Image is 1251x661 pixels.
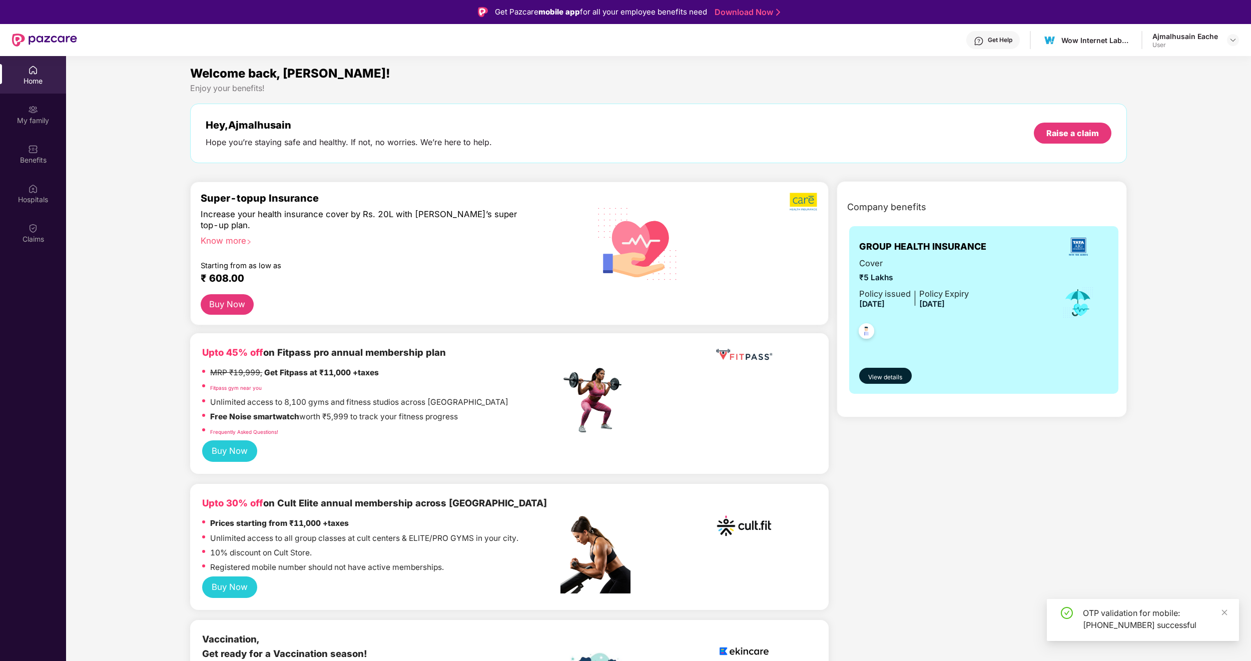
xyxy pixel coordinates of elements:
img: svg+xml;base64,PHN2ZyBpZD0iSG9tZSIgeG1sbnM9Imh0dHA6Ly93d3cudzMub3JnLzIwMDAvc3ZnIiB3aWR0aD0iMjAiIG... [28,65,38,75]
span: [DATE] [919,299,945,309]
span: View details [868,373,902,382]
img: cult.png [714,496,774,556]
strong: Prices starting from ₹11,000 +taxes [210,518,349,528]
img: svg+xml;base64,PHN2ZyBpZD0iQ2xhaW0iIHhtbG5zPSJodHRwOi8vd3d3LnczLm9yZy8yMDAwL3N2ZyIgd2lkdGg9IjIwIi... [28,223,38,233]
div: Policy issued [859,288,911,301]
a: Frequently Asked Questions! [210,429,278,435]
span: ₹5 Lakhs [859,272,969,284]
div: Starting from as low as [201,261,518,268]
img: icon [1062,286,1094,319]
img: Logo [478,7,488,17]
p: Unlimited access to all group classes at cult centers & ELITE/PRO GYMS in your city. [210,532,518,544]
img: svg+xml;base64,PHN2ZyB4bWxucz0iaHR0cDovL3d3dy53My5vcmcvMjAwMC9zdmciIHhtbG5zOnhsaW5rPSJodHRwOi8vd3... [590,195,686,292]
b: on Cult Elite annual membership across [GEOGRAPHIC_DATA] [202,497,547,508]
img: svg+xml;base64,PHN2ZyBpZD0iSGVscC0zMngzMiIgeG1sbnM9Imh0dHA6Ly93d3cudzMub3JnLzIwMDAvc3ZnIiB3aWR0aD... [974,36,984,46]
p: 10% discount on Cult Store. [210,547,312,559]
div: ₹ 608.00 [201,272,550,284]
img: New Pazcare Logo [12,34,77,47]
span: GROUP HEALTH INSURANCE [859,240,986,254]
b: Upto 30% off [202,497,263,508]
button: Buy Now [201,294,254,315]
div: Hope you’re staying safe and healthy. If not, no worries. We’re here to help. [206,137,492,148]
span: right [246,239,252,245]
span: check-circle [1061,607,1073,619]
button: Buy Now [202,576,257,598]
span: [DATE] [859,299,885,309]
button: View details [859,368,912,384]
div: Ajmalhusain Eache [1152,32,1218,41]
div: Super-topup Insurance [201,192,560,204]
img: fpp.png [560,365,631,435]
p: Unlimited access to 8,100 gyms and fitness studios across [GEOGRAPHIC_DATA] [210,396,508,408]
img: svg+xml;base64,PHN2ZyBpZD0iSG9zcGl0YWxzIiB4bWxucz0iaHR0cDovL3d3dy53My5vcmcvMjAwMC9zdmciIHdpZHRoPS... [28,184,38,194]
p: worth ₹5,999 to track your fitness progress [210,411,458,423]
img: Stroke [776,7,780,18]
a: Download Now [715,7,777,18]
div: Policy Expiry [919,288,969,301]
div: Enjoy your benefits! [190,83,1126,94]
div: Get Pazcare for all your employee benefits need [495,6,707,18]
span: Cover [859,257,969,270]
img: fppp.png [714,345,774,364]
strong: mobile app [538,7,580,17]
img: pc2.png [560,516,631,593]
strong: Free Noise smartwatch [210,412,299,421]
img: 1630391314982.jfif [1042,33,1057,48]
button: Buy Now [202,440,257,462]
b: on Fitpass pro annual membership plan [202,347,446,358]
img: insurerLogo [1065,233,1092,260]
a: Fitpass gym near you [210,385,262,391]
div: Raise a claim [1046,128,1099,139]
div: User [1152,41,1218,49]
b: Upto 45% off [202,347,263,358]
img: svg+xml;base64,PHN2ZyBpZD0iQmVuZWZpdHMiIHhtbG5zPSJodHRwOi8vd3d3LnczLm9yZy8yMDAwL3N2ZyIgd2lkdGg9Ij... [28,144,38,154]
img: svg+xml;base64,PHN2ZyB4bWxucz0iaHR0cDovL3d3dy53My5vcmcvMjAwMC9zdmciIHdpZHRoPSI0OC45NDMiIGhlaWdodD... [854,320,879,345]
span: close [1221,609,1228,616]
p: Registered mobile number should not have active memberships. [210,561,444,573]
div: Wow Internet Labz Private Limited [1061,36,1131,45]
strong: Get Fitpass at ₹11,000 +taxes [264,368,379,377]
div: Hey, Ajmalhusain [206,119,492,131]
img: b5dec4f62d2307b9de63beb79f102df3.png [790,192,818,211]
span: Company benefits [847,200,926,214]
img: svg+xml;base64,PHN2ZyB3aWR0aD0iMjAiIGhlaWdodD0iMjAiIHZpZXdCb3g9IjAgMCAyMCAyMCIgZmlsbD0ibm9uZSIgeG... [28,105,38,115]
b: Vaccination, Get ready for a Vaccination season! [202,633,367,659]
div: Know more [201,235,554,242]
div: Increase your health insurance cover by Rs. 20L with [PERSON_NAME]’s super top-up plan. [201,209,517,231]
del: MRP ₹19,999, [210,368,262,377]
div: Get Help [988,36,1012,44]
img: svg+xml;base64,PHN2ZyBpZD0iRHJvcGRvd24tMzJ4MzIiIHhtbG5zPSJodHRwOi8vd3d3LnczLm9yZy8yMDAwL3N2ZyIgd2... [1229,36,1237,44]
div: OTP validation for mobile: [PHONE_NUMBER] successful [1083,607,1227,631]
span: Welcome back, [PERSON_NAME]! [190,66,390,81]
